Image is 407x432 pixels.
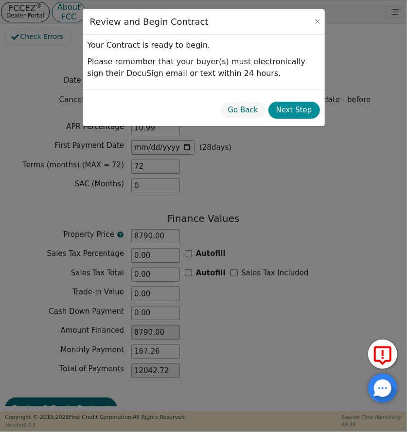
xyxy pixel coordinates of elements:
[220,102,266,119] button: Go Back
[268,102,320,119] button: Next Step
[313,17,322,26] button: Close
[90,17,209,27] h3: Review and Begin Contract
[88,56,320,79] p: Please remember that your buyer(s) must electronically sign their DocuSign email or text within 2...
[368,340,397,369] button: Report Error to FCC
[88,39,320,51] p: Your Contract is ready to begin.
